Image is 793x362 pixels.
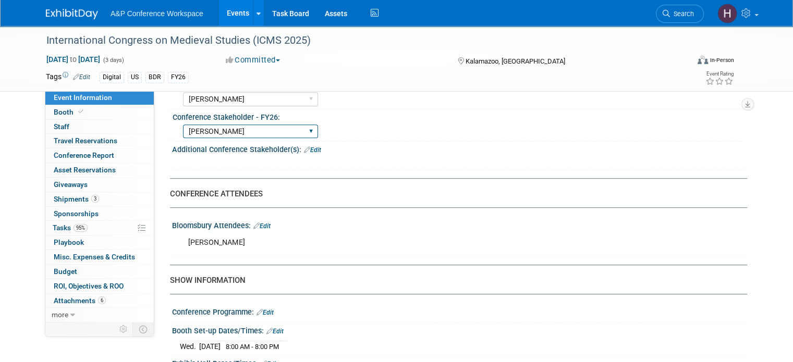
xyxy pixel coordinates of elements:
[54,93,112,102] span: Event Information
[180,341,199,352] td: Wed.
[91,195,99,203] span: 3
[78,109,83,115] i: Booth reservation complete
[199,341,221,352] td: [DATE]
[45,308,154,322] a: more
[54,238,84,246] span: Playbook
[656,5,704,23] a: Search
[54,195,99,203] span: Shipments
[222,55,284,66] button: Committed
[68,55,78,64] span: to
[170,189,739,199] div: CONFERENCE ATTENDEES
[46,71,90,83] td: Tags
[172,304,747,318] div: Conference Programme:
[226,343,279,351] span: 8:00 AM - 8:00 PM
[52,310,68,319] span: more
[46,55,101,64] span: [DATE] [DATE]
[133,322,154,336] td: Toggle Event Tabs
[45,105,154,119] a: Booth
[45,279,154,293] a: ROI, Objectives & ROO
[670,10,694,18] span: Search
[172,142,747,155] div: Additional Conference Stakeholder(s):
[45,163,154,177] a: Asset Reservations
[102,57,124,64] span: (3 days)
[45,265,154,279] a: Budget
[54,136,117,145] span: Travel Reservations
[173,109,742,122] div: Conference Stakeholder - FY26:
[54,209,99,218] span: Sponsorships
[43,31,676,50] div: International Congress on Medieval Studies (ICMS 2025)
[45,148,154,163] a: Conference Report
[46,9,98,19] img: ExhibitDay
[172,323,747,336] div: Booth Set-up Dates/Times:
[172,218,747,231] div: Bloomsbury Attendees:
[304,146,321,154] a: Edit
[54,282,124,290] span: ROI, Objectives & ROO
[100,72,124,83] div: Digital
[632,54,734,70] div: Event Format
[705,71,734,77] div: Event Rating
[45,207,154,221] a: Sponsorships
[54,108,86,116] span: Booth
[54,166,116,174] span: Asset Reservations
[45,221,154,235] a: Tasks95%
[115,322,133,336] td: Personalize Event Tab Strip
[466,57,565,65] span: Kalamazoo, [GEOGRAPHIC_DATA]
[74,224,88,232] span: 95%
[54,122,69,131] span: Staff
[45,294,154,308] a: Attachments6
[257,309,274,316] a: Edit
[45,134,154,148] a: Travel Reservations
[54,267,77,276] span: Budget
[53,223,88,232] span: Tasks
[45,91,154,105] a: Event Information
[111,9,203,18] span: A&P Conference Workspace
[128,72,142,83] div: US
[45,250,154,264] a: Misc. Expenses & Credits
[266,328,284,335] a: Edit
[45,120,154,134] a: Staff
[181,232,636,253] div: [PERSON_NAME]
[45,192,154,206] a: Shipments3
[717,4,737,23] img: Holly Buchanan
[98,296,106,304] span: 6
[698,56,708,64] img: Format-Inperson.png
[54,296,106,305] span: Attachments
[253,222,271,230] a: Edit
[54,180,88,189] span: Giveaways
[73,73,90,81] a: Edit
[45,178,154,192] a: Giveaways
[54,151,114,159] span: Conference Report
[45,235,154,249] a: Playbook
[170,275,739,286] div: SHOW INFORMATION
[168,72,189,83] div: FY26
[54,253,135,261] span: Misc. Expenses & Credits
[145,72,164,83] div: BDR
[710,56,734,64] div: In-Person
